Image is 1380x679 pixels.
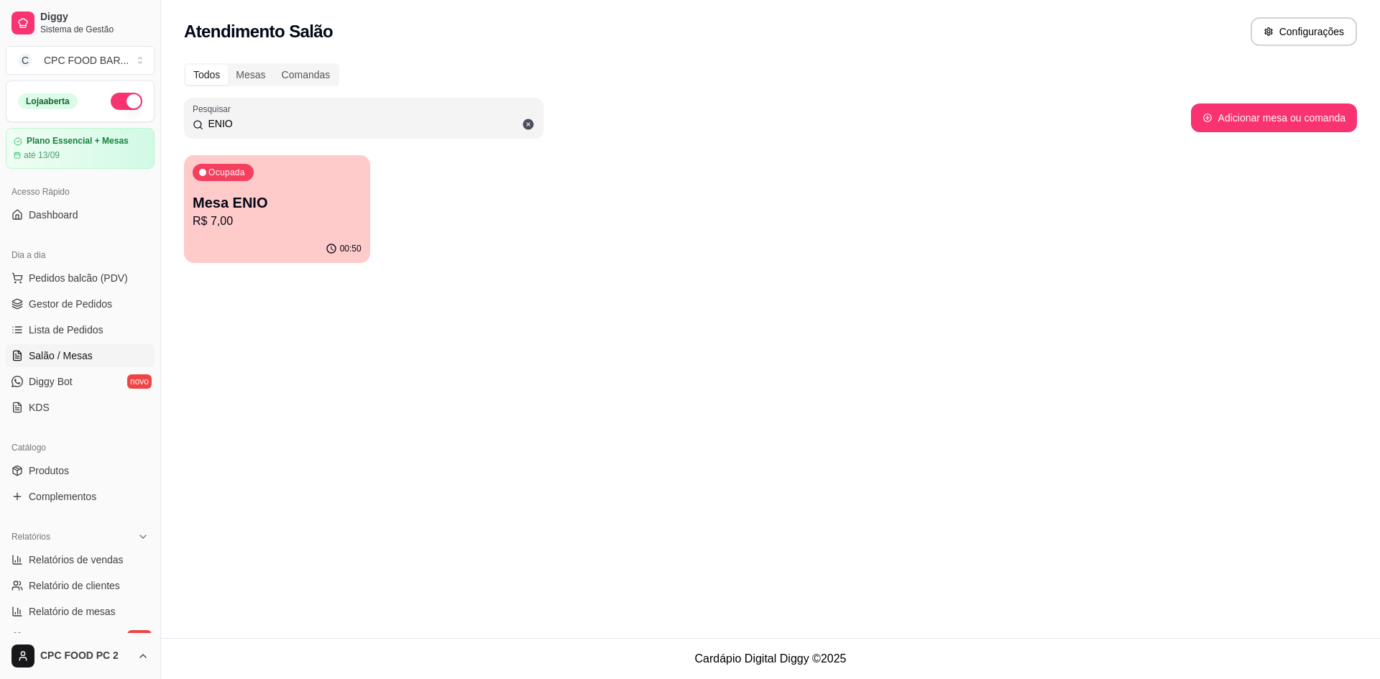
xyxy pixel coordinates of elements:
footer: Cardápio Digital Diggy © 2025 [161,638,1380,679]
a: Relatório de clientes [6,574,155,597]
button: Alterar Status [111,93,142,110]
span: Relatório de fidelidade [29,630,129,645]
a: Dashboard [6,203,155,226]
span: Pedidos balcão (PDV) [29,271,128,285]
div: Dia a dia [6,244,155,267]
button: CPC FOOD PC 2 [6,639,155,673]
span: Relatório de clientes [29,578,120,593]
p: Mesa ENIO [193,193,362,213]
span: Salão / Mesas [29,348,93,363]
div: Catálogo [6,436,155,459]
p: Ocupada [208,167,245,178]
button: OcupadaMesa ENIOR$ 7,0000:50 [184,155,370,263]
label: Pesquisar [193,103,236,115]
div: CPC FOOD BAR ... [44,53,129,68]
div: Acesso Rápido [6,180,155,203]
span: Diggy Bot [29,374,73,389]
h2: Atendimento Salão [184,20,333,43]
span: Relatórios [11,531,50,542]
span: Gestor de Pedidos [29,297,112,311]
span: Relatórios de vendas [29,553,124,567]
a: Salão / Mesas [6,344,155,367]
span: Dashboard [29,208,78,222]
a: Produtos [6,459,155,482]
div: Mesas [228,65,273,85]
span: Relatório de mesas [29,604,116,619]
a: KDS [6,396,155,419]
a: Plano Essencial + Mesasaté 13/09 [6,128,155,169]
p: 00:50 [340,243,362,254]
button: Configurações [1251,17,1357,46]
span: Produtos [29,463,69,478]
span: Lista de Pedidos [29,323,103,337]
a: Relatório de mesas [6,600,155,623]
a: Complementos [6,485,155,508]
span: Diggy [40,11,149,24]
div: Todos [185,65,228,85]
span: CPC FOOD PC 2 [40,650,132,662]
p: R$ 7,00 [193,213,362,230]
span: C [18,53,32,68]
button: Select a team [6,46,155,75]
article: até 13/09 [24,149,60,161]
input: Pesquisar [203,116,535,131]
a: Relatórios de vendas [6,548,155,571]
button: Pedidos balcão (PDV) [6,267,155,290]
a: DiggySistema de Gestão [6,6,155,40]
article: Plano Essencial + Mesas [27,136,129,147]
span: Complementos [29,489,96,504]
button: Adicionar mesa ou comanda [1191,103,1357,132]
div: Comandas [274,65,339,85]
div: Loja aberta [18,93,78,109]
a: Lista de Pedidos [6,318,155,341]
span: Sistema de Gestão [40,24,149,35]
a: Gestor de Pedidos [6,292,155,315]
a: Relatório de fidelidadenovo [6,626,155,649]
span: KDS [29,400,50,415]
a: Diggy Botnovo [6,370,155,393]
